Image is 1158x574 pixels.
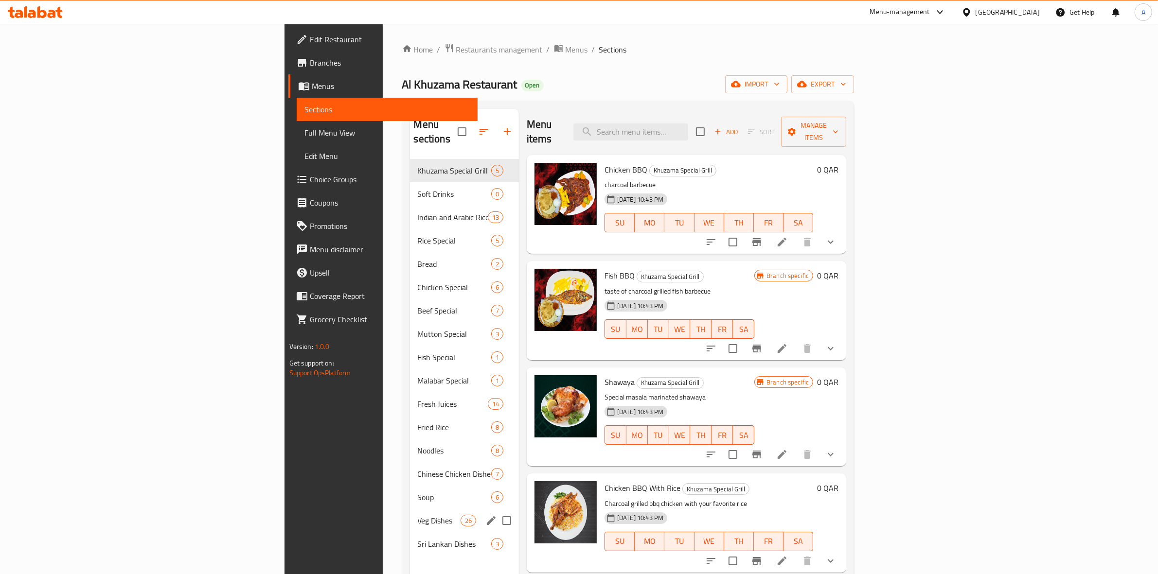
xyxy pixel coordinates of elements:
[492,493,503,502] span: 6
[630,322,644,336] span: MO
[737,428,750,442] span: SA
[492,236,503,245] span: 5
[554,43,588,56] a: Menus
[410,346,519,369] div: Fish Special1
[723,444,743,465] span: Select to update
[728,216,750,230] span: TH
[609,322,623,336] span: SU
[711,124,742,139] span: Add item
[288,308,478,331] a: Grocery Checklist
[626,425,648,445] button: MO
[626,319,648,339] button: MO
[637,271,703,282] span: Khuzama Special Grill
[410,206,519,229] div: Indian and Arabic Rice13
[796,230,819,254] button: delete
[695,532,724,551] button: WE
[664,213,694,232] button: TU
[491,235,503,246] div: items
[461,515,476,526] div: items
[711,124,742,139] button: Add
[491,375,503,386] div: items
[456,44,543,55] span: Restaurants management
[297,144,478,168] a: Edit Menu
[488,213,503,222] span: 13
[976,7,1040,17] div: [GEOGRAPHIC_DATA]
[410,369,519,392] div: Malabar Special1
[819,443,842,466] button: show more
[669,319,691,339] button: WE
[673,428,687,442] span: WE
[492,423,503,432] span: 8
[648,319,669,339] button: TU
[695,213,724,232] button: WE
[690,425,712,445] button: TH
[776,236,788,248] a: Edit menu item
[418,445,491,456] span: Noodles
[605,481,680,495] span: Chicken BBQ With Rice
[418,258,491,270] div: Bread
[637,271,704,282] div: Khuzama Special Grill
[715,322,729,336] span: FR
[613,513,667,522] span: [DATE] 10:43 PM
[410,299,519,322] div: Beef Special7
[418,188,491,200] div: Soft Drinks
[496,120,519,143] button: Add section
[445,43,543,56] a: Restaurants management
[521,81,544,89] span: Open
[605,268,635,283] span: Fish BBQ
[410,462,519,486] div: Chinese Chicken Dishes7
[787,534,809,548] span: SA
[402,73,517,95] span: Al Khuzama Restaurant
[418,328,491,340] div: Mutton Special
[573,123,688,140] input: search
[288,28,478,51] a: Edit Restaurant
[288,261,478,284] a: Upsell
[491,468,503,480] div: items
[418,491,491,503] div: Soup
[605,285,754,297] p: taste of charcoal grilled fish barbecue
[605,425,626,445] button: SU
[592,44,595,55] li: /
[492,330,503,339] span: 3
[639,216,660,230] span: MO
[776,555,788,567] a: Edit menu item
[492,353,503,362] span: 1
[418,235,491,246] span: Rice Special
[652,428,665,442] span: TU
[310,57,470,69] span: Branches
[754,532,784,551] button: FR
[784,213,813,232] button: SA
[817,375,838,389] h6: 0 QAR
[650,165,716,176] span: Khuzama Special Grill
[310,197,470,209] span: Coupons
[664,532,694,551] button: TU
[289,357,334,369] span: Get support on:
[745,549,768,573] button: Branch-specific-item
[745,337,768,360] button: Branch-specific-item
[491,538,503,550] div: items
[683,484,749,495] span: Khuzama Special Grill
[742,124,781,139] span: Select section first
[288,284,478,308] a: Coverage Report
[796,337,819,360] button: delete
[724,213,754,232] button: TH
[418,398,488,410] span: Fresh Juices
[472,120,496,143] span: Sort sections
[418,351,491,363] div: Fish Special
[288,168,478,191] a: Choice Groups
[699,443,723,466] button: sort-choices
[635,532,664,551] button: MO
[609,216,631,230] span: SU
[787,216,809,230] span: SA
[637,377,703,388] span: Khuzama Special Grill
[418,281,491,293] span: Chicken Special
[796,549,819,573] button: delete
[733,319,754,339] button: SA
[297,98,478,121] a: Sections
[410,392,519,416] div: Fresh Juices14
[491,421,503,433] div: items
[418,375,491,386] div: Malabar Special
